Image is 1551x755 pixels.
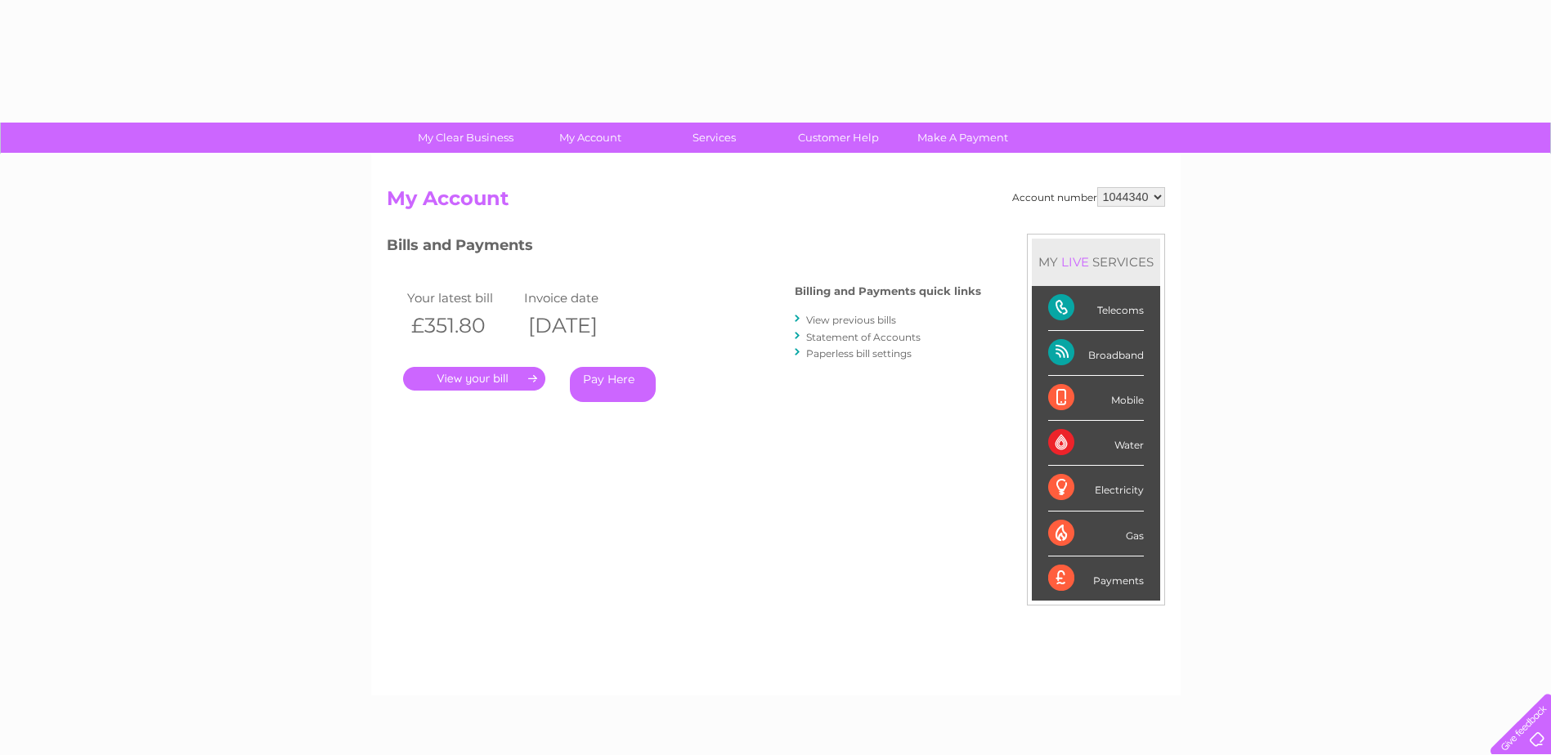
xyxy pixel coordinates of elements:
[398,123,533,153] a: My Clear Business
[806,314,896,326] a: View previous bills
[895,123,1030,153] a: Make A Payment
[771,123,906,153] a: Customer Help
[520,287,638,309] td: Invoice date
[387,234,981,262] h3: Bills and Payments
[570,367,656,402] a: Pay Here
[1058,254,1092,270] div: LIVE
[806,347,912,360] a: Paperless bill settings
[387,187,1165,218] h2: My Account
[1048,421,1144,466] div: Water
[795,285,981,297] h4: Billing and Payments quick links
[1048,286,1144,331] div: Telecoms
[403,309,521,342] th: £351.80
[520,309,638,342] th: [DATE]
[522,123,657,153] a: My Account
[806,331,921,343] a: Statement of Accounts
[1048,466,1144,511] div: Electricity
[1048,376,1144,421] div: Mobile
[1012,187,1165,207] div: Account number
[1048,512,1144,556] div: Gas
[1048,331,1144,376] div: Broadband
[1032,239,1160,285] div: MY SERVICES
[1048,556,1144,601] div: Payments
[403,287,521,309] td: Your latest bill
[403,367,545,391] a: .
[647,123,782,153] a: Services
